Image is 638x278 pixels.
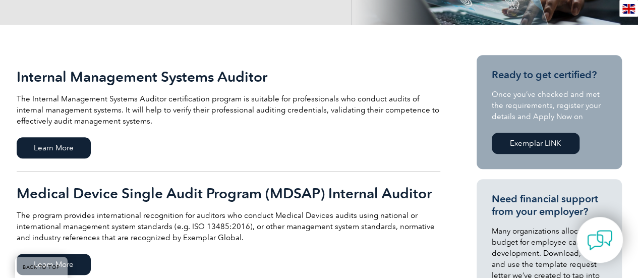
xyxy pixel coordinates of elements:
[622,4,635,14] img: en
[492,69,607,81] h3: Ready to get certified?
[17,69,440,85] h2: Internal Management Systems Auditor
[17,93,440,127] p: The Internal Management Systems Auditor certification program is suitable for professionals who c...
[492,133,579,154] a: Exemplar LINK
[17,137,91,158] span: Learn More
[17,210,440,243] p: The program provides international recognition for auditors who conduct Medical Devices audits us...
[15,257,68,278] a: BACK TO TOP
[17,55,440,172] a: Internal Management Systems Auditor The Internal Management Systems Auditor certification program...
[17,185,440,201] h2: Medical Device Single Audit Program (MDSAP) Internal Auditor
[17,254,91,275] span: Learn More
[492,193,607,218] h3: Need financial support from your employer?
[587,228,612,253] img: contact-chat.png
[492,89,607,122] p: Once you’ve checked and met the requirements, register your details and Apply Now on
